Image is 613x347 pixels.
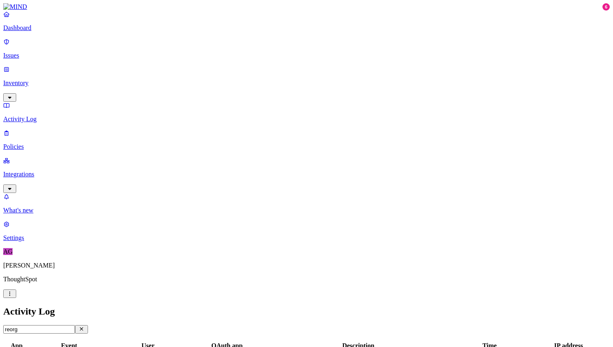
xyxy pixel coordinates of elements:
[3,3,610,11] a: MIND
[3,193,610,214] a: What's new
[3,221,610,242] a: Settings
[602,3,610,11] div: 6
[3,79,610,87] p: Inventory
[3,38,610,59] a: Issues
[3,207,610,214] p: What's new
[3,248,13,255] span: AG
[3,157,610,192] a: Integrations
[3,143,610,150] p: Policies
[3,24,610,32] p: Dashboard
[3,276,610,283] p: ThoughtSpot
[3,129,610,150] a: Policies
[3,306,610,317] h2: Activity Log
[3,234,610,242] p: Settings
[3,3,27,11] img: MIND
[3,171,610,178] p: Integrations
[3,102,610,123] a: Activity Log
[3,325,75,334] input: Search
[3,52,610,59] p: Issues
[3,11,610,32] a: Dashboard
[3,262,610,269] p: [PERSON_NAME]
[3,116,610,123] p: Activity Log
[3,66,610,101] a: Inventory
